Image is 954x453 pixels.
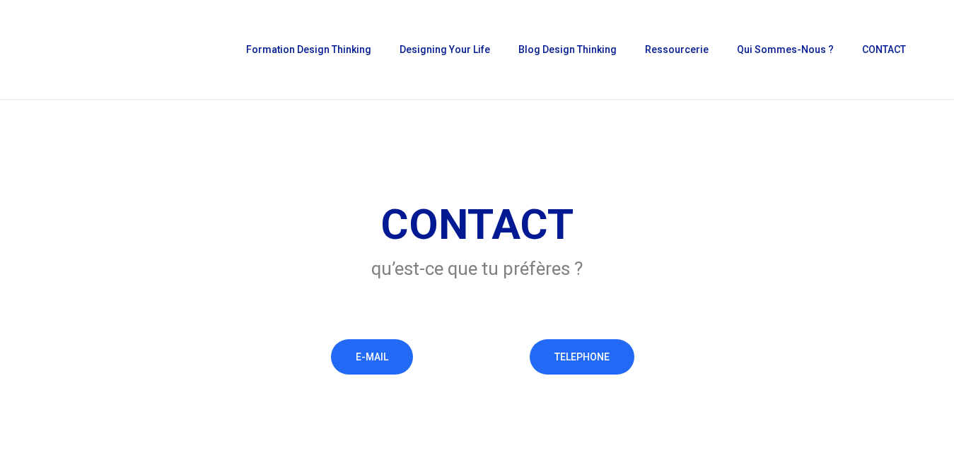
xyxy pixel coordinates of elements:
img: French Future Academy [20,21,169,78]
span: CONTACT [862,44,906,55]
span: Formation Design Thinking [246,44,371,55]
a: CONTACT [855,45,913,54]
span: Ressourcerie [645,44,709,55]
span: E-MAIL [356,350,388,364]
a: Formation Design Thinking [239,45,378,54]
a: Designing Your Life [392,45,497,54]
span: Qui sommes-nous ? [737,44,834,55]
span: Designing Your Life [400,44,490,55]
span: TELEPHONE [554,350,610,364]
h3: qu’est-ce que tu préfères ? [64,256,890,281]
span: Blog Design Thinking [518,44,617,55]
a: Blog Design Thinking [511,45,624,54]
h1: CONTACT [64,199,890,251]
a: E-MAIL [331,339,413,375]
a: TELEPHONE [530,339,634,375]
a: Ressourcerie [638,45,716,54]
a: Qui sommes-nous ? [730,45,841,54]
